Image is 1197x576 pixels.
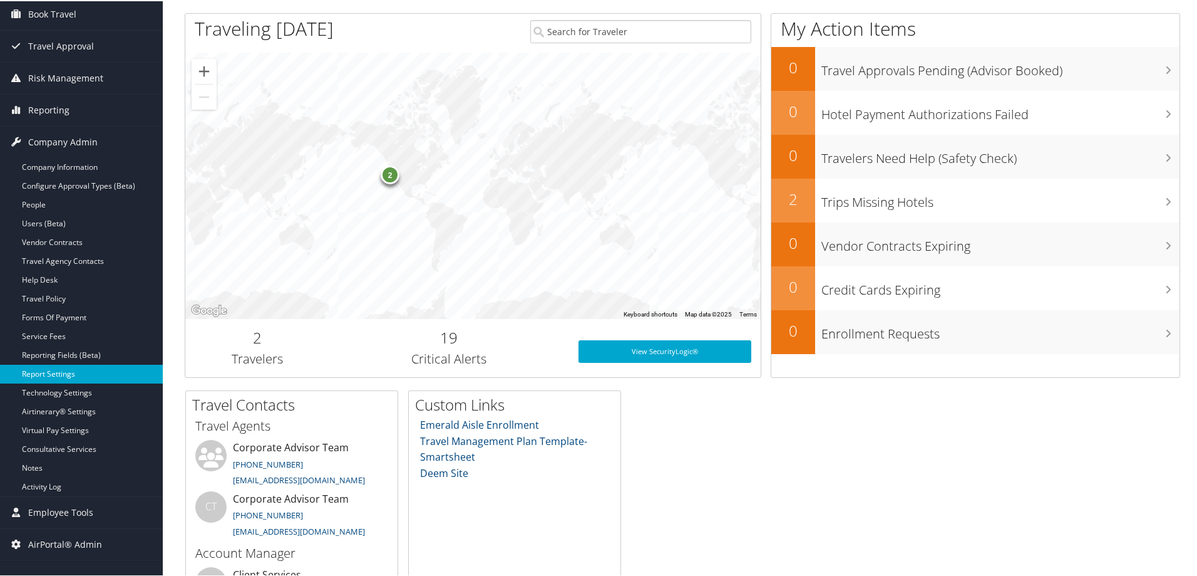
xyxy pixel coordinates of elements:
a: 0Travel Approvals Pending (Advisor Booked) [771,46,1179,90]
h2: 2 [195,326,320,347]
div: CT [195,490,227,521]
h2: 0 [771,144,815,165]
h3: Credit Cards Expiring [821,274,1179,298]
div: 2 [381,164,399,183]
h3: Vendor Contracts Expiring [821,230,1179,254]
h2: 2 [771,187,815,209]
a: 0Hotel Payment Authorizations Failed [771,90,1179,134]
li: Corporate Advisor Team [189,439,394,490]
img: Google [188,301,230,318]
h3: Critical Alerts [339,349,560,367]
span: AirPortal® Admin [28,528,102,559]
h3: Travelers Need Help (Safety Check) [821,142,1179,166]
a: Open this area in Google Maps (opens a new window) [188,301,230,318]
a: [PHONE_NUMBER] [233,508,303,520]
a: 0Enrollment Requests [771,309,1179,353]
span: Map data ©2025 [685,310,732,317]
li: Corporate Advisor Team [189,490,394,542]
h3: Travelers [195,349,320,367]
a: [PHONE_NUMBER] [233,458,303,469]
h2: Custom Links [415,393,620,414]
h2: 19 [339,326,560,347]
span: Risk Management [28,61,103,93]
h3: Travel Approvals Pending (Advisor Booked) [821,55,1179,78]
span: Employee Tools [28,496,93,527]
h2: Travel Contacts [192,393,398,414]
h2: 0 [771,56,815,77]
h2: 0 [771,275,815,296]
a: [EMAIL_ADDRESS][DOMAIN_NAME] [233,525,365,536]
h2: 0 [771,319,815,340]
a: Deem Site [420,465,468,479]
span: Reporting [28,93,69,125]
h2: 0 [771,100,815,121]
h3: Enrollment Requests [821,318,1179,342]
a: Travel Management Plan Template- Smartsheet [420,433,587,463]
h3: Travel Agents [195,416,388,434]
button: Zoom out [192,83,217,108]
a: 0Credit Cards Expiring [771,265,1179,309]
span: Travel Approval [28,29,94,61]
h1: Traveling [DATE] [195,14,334,41]
button: Zoom in [192,58,217,83]
h3: Account Manager [195,543,388,561]
a: 0Vendor Contracts Expiring [771,221,1179,265]
span: Company Admin [28,125,98,157]
h3: Trips Missing Hotels [821,186,1179,210]
a: View SecurityLogic® [578,339,751,362]
a: [EMAIL_ADDRESS][DOMAIN_NAME] [233,473,365,484]
a: 0Travelers Need Help (Safety Check) [771,134,1179,177]
button: Keyboard shortcuts [624,309,677,318]
h1: My Action Items [771,14,1179,41]
a: 2Trips Missing Hotels [771,177,1179,221]
h3: Hotel Payment Authorizations Failed [821,98,1179,122]
a: Terms (opens in new tab) [739,310,757,317]
input: Search for Traveler [530,19,751,42]
h2: 0 [771,231,815,253]
a: Emerald Aisle Enrollment [420,417,539,431]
